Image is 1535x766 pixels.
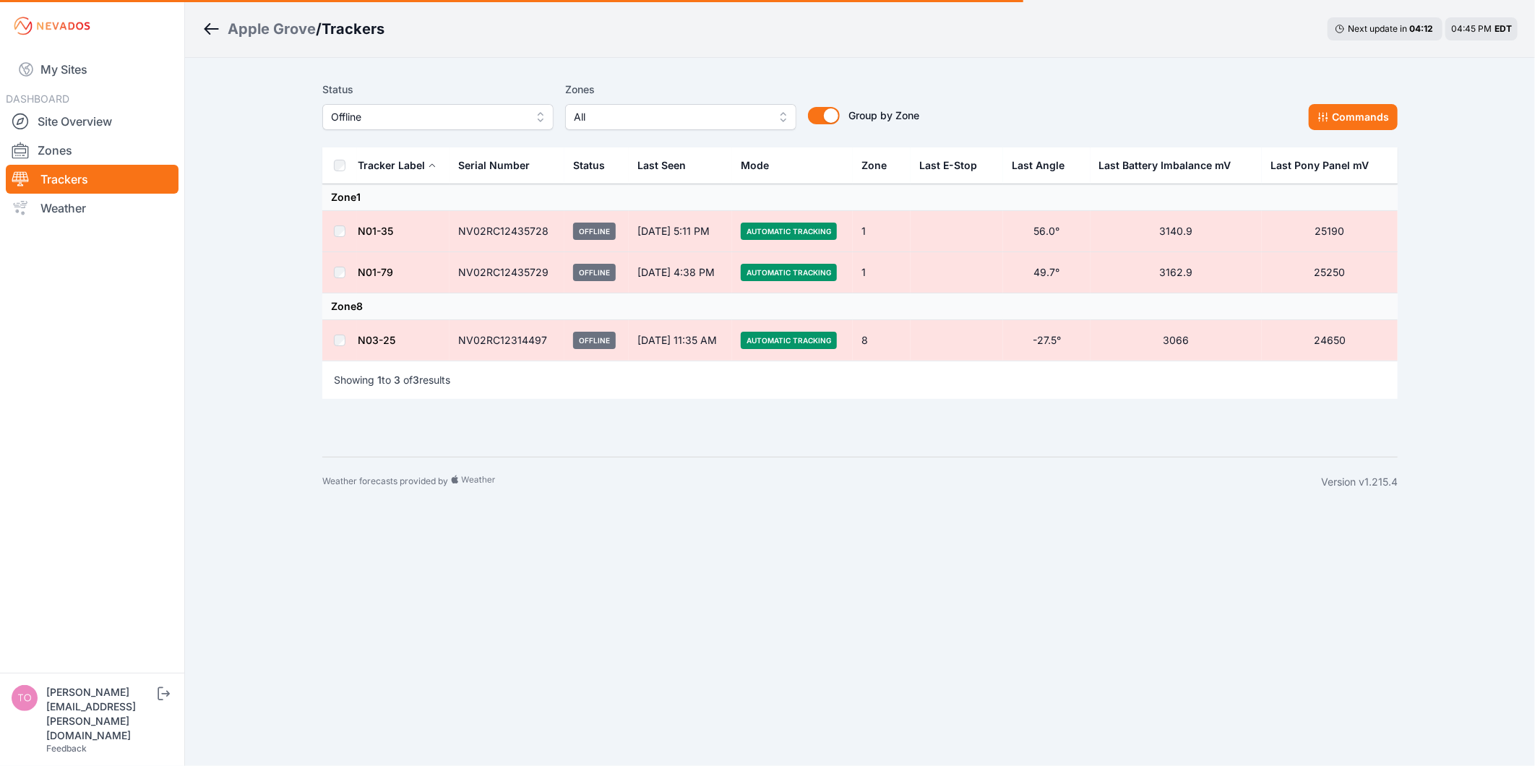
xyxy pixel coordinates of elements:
[6,107,179,136] a: Site Overview
[6,194,179,223] a: Weather
[1003,252,1090,293] td: 49.7°
[458,158,530,173] div: Serial Number
[861,148,898,183] button: Zone
[322,293,1398,320] td: Zone 8
[573,148,616,183] button: Status
[565,104,796,130] button: All
[919,148,989,183] button: Last E-Stop
[853,211,911,252] td: 1
[919,158,977,173] div: Last E-Stop
[1091,211,1263,252] td: 3140.9
[202,10,384,48] nav: Breadcrumb
[741,158,769,173] div: Mode
[1099,158,1231,173] div: Last Battery Imbalance mV
[1262,252,1398,293] td: 25250
[322,81,554,98] label: Status
[1012,158,1065,173] div: Last Angle
[322,475,1321,489] div: Weather forecasts provided by
[1270,158,1369,173] div: Last Pony Panel mV
[1321,475,1398,489] div: Version v1.215.4
[1012,148,1076,183] button: Last Angle
[6,136,179,165] a: Zones
[1003,211,1090,252] td: 56.0°
[6,52,179,87] a: My Sites
[450,252,564,293] td: NV02RC12435729
[377,374,382,386] span: 1
[1309,104,1398,130] button: Commands
[46,743,87,754] a: Feedback
[741,332,837,349] span: Automatic Tracking
[1262,320,1398,361] td: 24650
[1091,320,1263,361] td: 3066
[1270,148,1380,183] button: Last Pony Panel mV
[741,223,837,240] span: Automatic Tracking
[450,211,564,252] td: NV02RC12435728
[861,158,887,173] div: Zone
[1003,320,1090,361] td: -27.5°
[12,14,93,38] img: Nevados
[358,148,437,183] button: Tracker Label
[573,158,605,173] div: Status
[6,92,69,105] span: DASHBOARD
[565,81,796,98] label: Zones
[629,211,732,252] td: [DATE] 5:11 PM
[322,184,1398,211] td: Zone 1
[6,165,179,194] a: Trackers
[629,252,732,293] td: [DATE] 4:38 PM
[228,19,316,39] a: Apple Grove
[358,266,393,278] a: N01-79
[450,320,564,361] td: NV02RC12314497
[573,223,616,240] span: Offline
[741,264,837,281] span: Automatic Tracking
[741,148,781,183] button: Mode
[46,685,155,743] div: [PERSON_NAME][EMAIL_ADDRESS][PERSON_NAME][DOMAIN_NAME]
[334,373,450,387] p: Showing to of results
[358,334,395,346] a: N03-25
[394,374,400,386] span: 3
[1262,211,1398,252] td: 25190
[322,104,554,130] button: Offline
[358,225,393,237] a: N01-35
[573,264,616,281] span: Offline
[853,252,911,293] td: 1
[413,374,419,386] span: 3
[1409,23,1435,35] div: 04 : 12
[629,320,732,361] td: [DATE] 11:35 AM
[322,19,384,39] h3: Trackers
[1091,252,1263,293] td: 3162.9
[316,19,322,39] span: /
[1099,148,1243,183] button: Last Battery Imbalance mV
[573,332,616,349] span: Offline
[358,158,425,173] div: Tracker Label
[331,108,525,126] span: Offline
[1495,23,1512,34] span: EDT
[1348,23,1407,34] span: Next update in
[574,108,767,126] span: All
[12,685,38,711] img: tomasz.barcz@energix-group.com
[637,148,723,183] div: Last Seen
[848,109,919,121] span: Group by Zone
[1451,23,1492,34] span: 04:45 PM
[458,148,541,183] button: Serial Number
[853,320,911,361] td: 8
